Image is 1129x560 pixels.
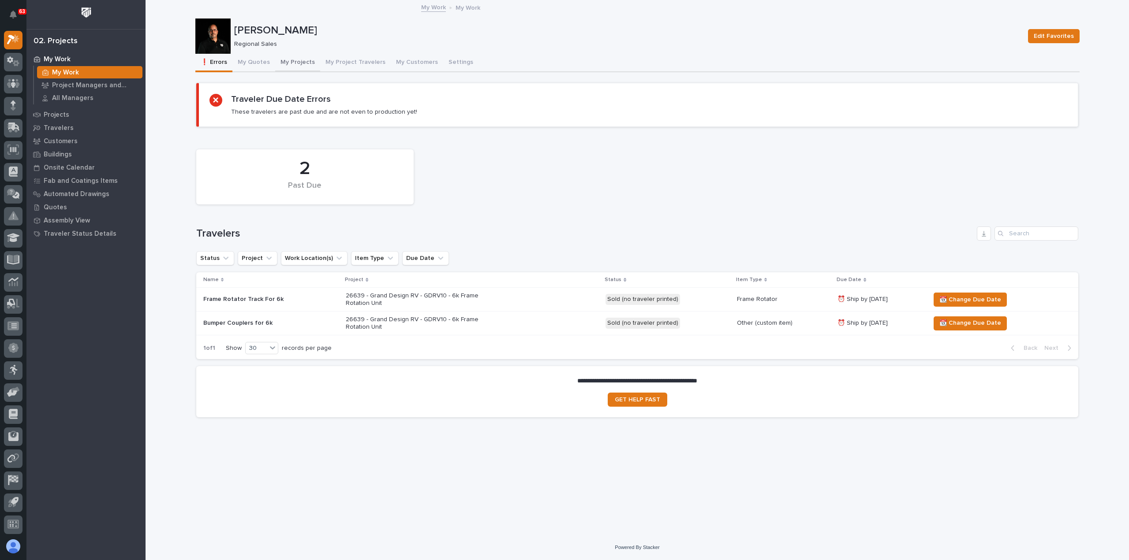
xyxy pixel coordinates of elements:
button: 📆 Change Due Date [934,316,1007,330]
p: Item Type [736,275,762,285]
h2: Traveler Due Date Errors [231,94,331,104]
button: Settings [443,54,479,72]
p: 26639 - Grand Design RV - GDRV10 - 6k Frame Rotation Unit [346,316,500,331]
div: 2 [211,158,399,180]
span: Edit Favorites [1034,31,1074,41]
a: Buildings [26,148,146,161]
span: GET HELP FAST [615,397,660,403]
tr: Bumper Couplers for 6k26639 - Grand Design RV - GDRV10 - 6k Frame Rotation UnitSold (no traveler ... [196,312,1078,335]
p: 1 of 1 [196,337,222,359]
p: [PERSON_NAME] [234,24,1021,37]
p: Show [226,345,242,352]
button: Notifications [4,5,22,24]
button: Status [196,251,234,265]
a: GET HELP FAST [608,393,667,407]
p: Bumper Couplers for 6k [203,319,339,327]
a: Project Managers and Engineers [34,79,146,91]
span: Next [1044,344,1064,352]
button: Back [1004,344,1041,352]
p: 63 [19,8,25,15]
p: Automated Drawings [44,190,109,198]
p: Status [605,275,621,285]
a: Traveler Status Details [26,227,146,240]
a: Projects [26,108,146,121]
div: Past Due [211,181,399,200]
p: Other (custom item) [737,319,830,327]
p: Project [345,275,363,285]
p: All Managers [52,94,93,102]
button: My Customers [391,54,443,72]
button: My Project Travelers [320,54,391,72]
a: All Managers [34,92,146,104]
button: ❗ Errors [195,54,232,72]
div: 30 [246,344,267,353]
p: These travelers are past due and are not even to production yet! [231,108,417,116]
input: Search [994,226,1078,241]
p: Due Date [837,275,861,285]
p: My Work [456,2,480,12]
button: Next [1041,344,1078,352]
a: My Work [34,66,146,78]
p: Name [203,275,219,285]
p: Traveler Status Details [44,230,116,238]
button: users-avatar [4,537,22,556]
p: Fab and Coatings Items [44,177,118,185]
a: Onsite Calendar [26,161,146,174]
a: Fab and Coatings Items [26,174,146,187]
div: Notifications63 [11,11,22,25]
img: Workspace Logo [78,4,94,21]
a: Quotes [26,200,146,214]
h1: Travelers [196,227,973,240]
button: 📆 Change Due Date [934,293,1007,307]
a: My Work [26,52,146,66]
p: ⏰ Ship by [DATE] [837,296,923,303]
span: 📆 Change Due Date [939,318,1001,328]
p: 26639 - Grand Design RV - GDRV10 - 6k Frame Rotation Unit [346,292,500,307]
p: Customers [44,137,78,145]
p: Quotes [44,204,67,211]
a: Assembly View [26,214,146,227]
tr: Frame Rotator Track For 6k26639 - Grand Design RV - GDRV10 - 6k Frame Rotation UnitSold (no trave... [196,288,1078,312]
p: Projects [44,111,69,119]
a: Automated Drawings [26,187,146,200]
div: 02. Projects [34,37,78,46]
p: Frame Rotator [737,296,830,303]
button: My Quotes [232,54,275,72]
button: Project [238,251,277,265]
p: records per page [282,345,332,352]
a: Travelers [26,121,146,134]
a: Powered By Stacker [615,545,659,550]
p: Travelers [44,124,74,132]
p: Project Managers and Engineers [52,82,139,89]
a: My Work [421,2,446,12]
p: Onsite Calendar [44,164,95,172]
span: Back [1018,344,1037,352]
p: My Work [44,56,71,63]
div: Sold (no traveler printed) [606,318,680,329]
p: Regional Sales [234,41,1017,48]
button: Work Location(s) [281,251,348,265]
div: Sold (no traveler printed) [606,294,680,305]
p: My Work [52,69,79,77]
button: Due Date [402,251,449,265]
p: Buildings [44,151,72,159]
p: ⏰ Ship by [DATE] [837,319,923,327]
button: Item Type [351,251,399,265]
button: My Projects [275,54,320,72]
button: Edit Favorites [1028,29,1080,43]
p: Frame Rotator Track For 6k [203,296,339,303]
a: Customers [26,134,146,148]
p: Assembly View [44,217,90,225]
span: 📆 Change Due Date [939,294,1001,305]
